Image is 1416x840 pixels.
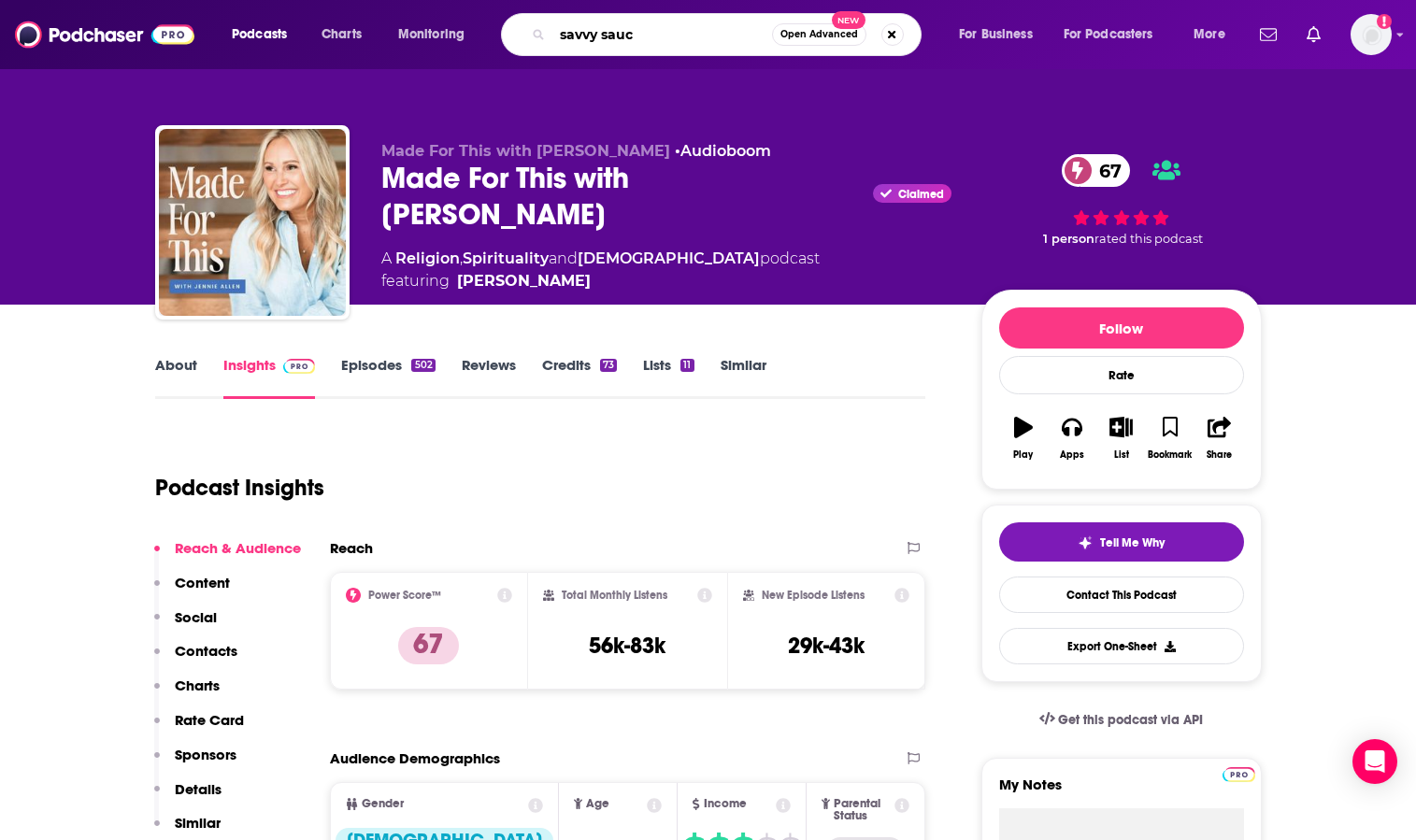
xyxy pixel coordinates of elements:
h1: Podcast Insights [155,474,324,502]
div: Share [1207,449,1232,461]
button: Content [154,574,230,608]
span: Monitoring [398,21,465,48]
p: Content [175,574,230,591]
button: open menu [946,20,1056,50]
a: Audioboom [680,142,771,160]
input: Search podcasts, credits, & more... [552,20,772,50]
div: List [1114,449,1129,461]
button: List [1096,405,1145,472]
h2: New Episode Listens [762,589,865,602]
button: Export One-Sheet [999,628,1244,664]
p: Reach & Audience [175,539,301,557]
a: Show notifications dropdown [1252,19,1284,50]
a: Jennie Allen [457,270,591,292]
button: Reach & Audience [154,539,301,574]
div: Search podcasts, credits, & more... [519,13,939,56]
p: Similar [175,814,221,832]
svg: Add a profile image [1377,14,1392,29]
span: For Business [959,21,1033,48]
img: Podchaser - Follow, Share and Rate Podcasts [15,17,194,52]
button: Apps [1048,405,1096,472]
div: Apps [1060,449,1084,461]
button: Play [999,405,1048,472]
span: Income [704,798,747,810]
div: 502 [411,359,435,372]
span: featuring [381,270,820,292]
div: A podcast [381,248,820,292]
a: [DEMOGRAPHIC_DATA] [578,249,760,267]
div: Open Intercom Messenger [1352,739,1397,784]
span: 1 person [1043,232,1094,246]
button: Open AdvancedNew [772,23,866,46]
div: 73 [600,359,617,372]
img: Made For This with Jennie Allen [159,129,346,316]
span: 67 [1080,154,1131,187]
button: Share [1194,405,1243,472]
span: and [549,249,578,267]
a: Similar [721,356,766,399]
img: tell me why sparkle [1078,535,1093,550]
button: Follow [999,307,1244,349]
p: Sponsors [175,746,236,763]
button: open menu [1051,20,1180,50]
p: Social [175,608,217,626]
img: Podchaser Pro [283,359,316,374]
h2: Total Monthly Listens [562,589,667,602]
button: open menu [385,20,489,50]
h3: 56k-83k [589,632,665,660]
p: 67 [398,627,459,664]
h2: Audience Demographics [330,749,500,767]
a: Pro website [1223,764,1255,782]
a: 67 [1062,154,1131,187]
div: Bookmark [1148,449,1192,461]
a: Show notifications dropdown [1299,19,1328,50]
button: Sponsors [154,746,236,780]
p: Charts [175,676,220,694]
span: rated this podcast [1094,232,1203,246]
h3: 29k-43k [788,632,865,660]
span: Get this podcast via API [1058,712,1203,728]
button: Charts [154,676,220,711]
div: 11 [680,359,694,372]
h2: Power Score™ [368,589,441,602]
span: Claimed [898,190,944,199]
span: Open Advanced [780,30,858,39]
span: Made For This with [PERSON_NAME] [381,142,670,160]
span: Parental Status [834,798,892,822]
a: Get this podcast via API [1024,697,1219,743]
a: Contact This Podcast [999,577,1244,613]
span: For Podcasters [1064,21,1153,48]
button: Details [154,780,222,815]
a: Lists11 [643,356,694,399]
span: Logged in as BenLaurro [1351,14,1392,55]
button: Bookmark [1146,405,1194,472]
button: Social [154,608,217,643]
div: 67 1 personrated this podcast [981,142,1262,259]
a: About [155,356,197,399]
span: More [1194,21,1225,48]
span: Charts [322,21,362,48]
a: Religion [395,249,460,267]
button: open menu [219,20,311,50]
span: Podcasts [232,21,287,48]
div: Play [1013,449,1033,461]
div: Rate [999,356,1244,394]
a: Reviews [462,356,516,399]
p: Details [175,780,222,798]
p: Contacts [175,642,237,660]
p: Rate Card [175,711,244,729]
img: Podchaser Pro [1223,767,1255,782]
a: Spirituality [463,249,549,267]
h2: Reach [330,539,373,557]
button: Contacts [154,642,237,676]
img: User Profile [1351,14,1392,55]
span: , [460,249,463,267]
span: New [832,11,865,29]
a: Episodes502 [341,356,435,399]
span: • [675,142,771,160]
span: Gender [362,798,404,810]
button: tell me why sparkleTell Me Why [999,522,1244,562]
button: open menu [1180,20,1249,50]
